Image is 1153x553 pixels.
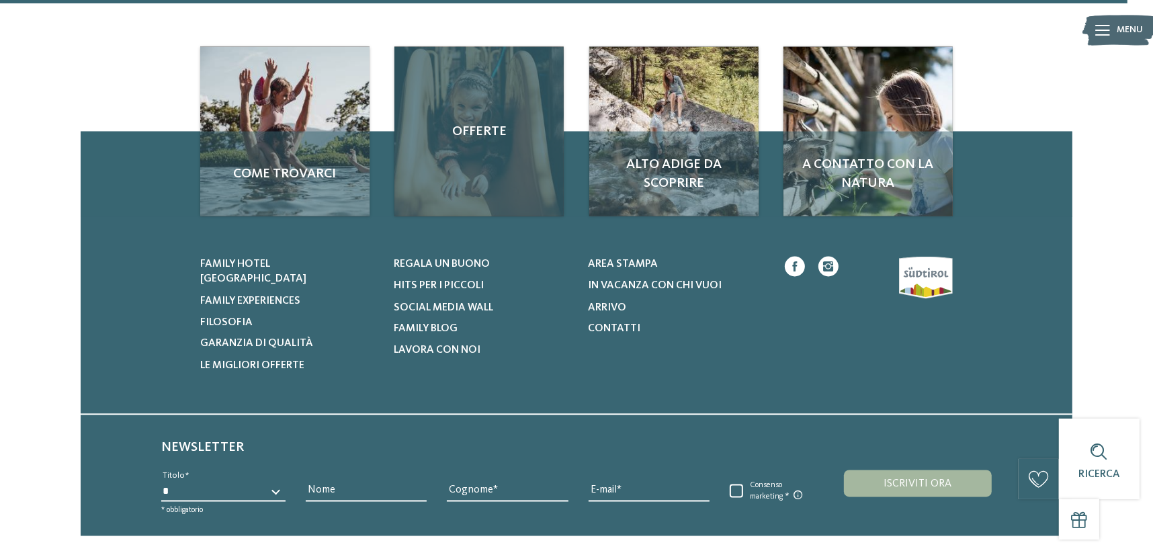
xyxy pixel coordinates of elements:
[394,322,570,337] a: Family Blog
[589,47,759,216] a: Hotel per bambini in Trentino: giochi e avventure a volontà Alto Adige da scoprire
[588,257,765,271] a: Area stampa
[200,259,306,284] span: Family hotel [GEOGRAPHIC_DATA]
[588,300,765,315] a: Arrivo
[394,259,490,269] span: Regala un buono
[200,294,377,308] a: Family experiences
[1078,469,1120,480] span: Ricerca
[200,47,370,216] a: Hotel per bambini in Trentino: giochi e avventure a volontà Come trovarci
[588,302,626,313] span: Arrivo
[588,278,765,293] a: In vacanza con chi vuoi
[200,47,370,216] img: Hotel per bambini in Trentino: giochi e avventure a volontà
[588,280,722,291] span: In vacanza con chi vuoi
[200,359,377,374] a: Le migliori offerte
[394,280,484,291] span: Hits per i piccoli
[394,302,493,313] span: Social Media Wall
[200,317,253,328] span: Filosofia
[743,481,814,503] span: Consenso marketing
[783,47,953,216] a: Hotel per bambini in Trentino: giochi e avventure a volontà A contatto con la natura
[884,479,952,490] span: Iscriviti ora
[394,47,564,216] a: Hotel per bambini in Trentino: giochi e avventure a volontà Offerte
[797,155,939,193] span: A contatto con la natura
[394,345,480,356] span: Lavora con noi
[200,337,377,351] a: Garanzia di qualità
[588,324,640,335] span: Contatti
[200,339,313,349] span: Garanzia di qualità
[394,300,570,315] a: Social Media Wall
[200,257,377,287] a: Family hotel [GEOGRAPHIC_DATA]
[200,315,377,330] a: Filosofia
[603,155,745,193] span: Alto Adige da scoprire
[588,259,658,269] span: Area stampa
[589,47,759,216] img: Hotel per bambini in Trentino: giochi e avventure a volontà
[588,322,765,337] a: Contatti
[200,361,304,372] span: Le migliori offerte
[161,507,203,515] span: * obbligatorio
[783,47,953,216] img: Hotel per bambini in Trentino: giochi e avventure a volontà
[394,343,570,358] a: Lavora con noi
[394,324,458,335] span: Family Blog
[844,470,992,497] button: Iscriviti ora
[394,257,570,271] a: Regala un buono
[408,122,550,141] span: Offerte
[161,441,244,455] span: Newsletter
[200,296,300,306] span: Family experiences
[214,165,356,183] span: Come trovarci
[394,278,570,293] a: Hits per i piccoli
